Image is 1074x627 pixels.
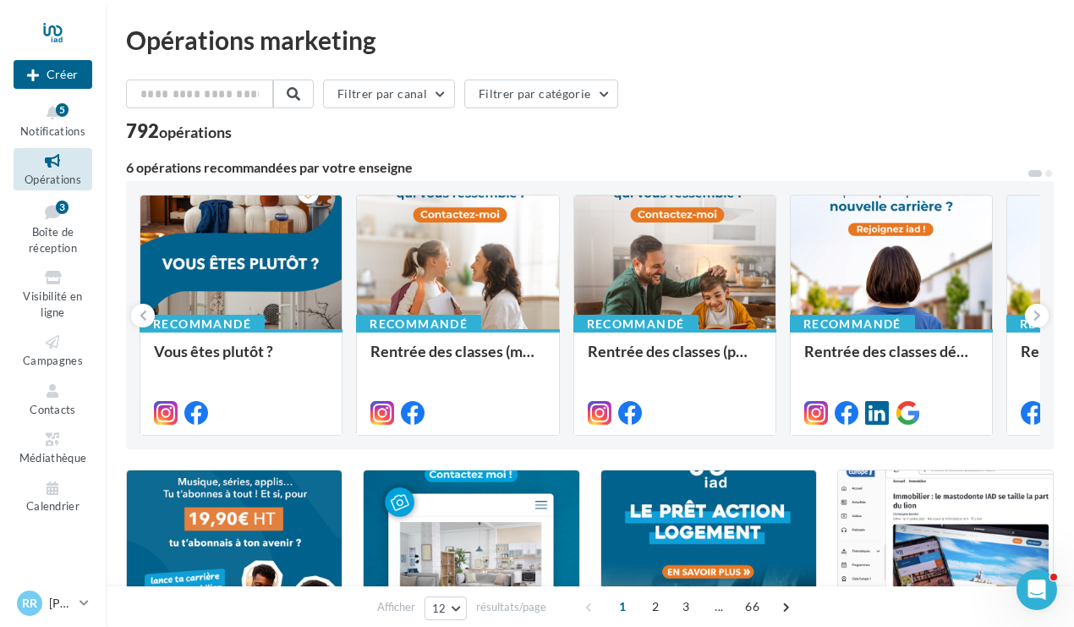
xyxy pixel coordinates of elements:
span: Médiathèque [19,451,87,465]
a: Visibilité en ligne [14,265,92,322]
a: RR [PERSON_NAME] [14,587,92,619]
div: Nouvelle campagne [14,60,92,89]
div: Recommandé [573,315,699,333]
span: Calendrier [26,500,79,514]
div: Opérations marketing [126,27,1054,52]
span: 12 [432,602,447,615]
a: Contacts [14,378,92,420]
span: Notifications [20,124,85,138]
a: Opérations [14,148,92,190]
div: 5 [56,103,68,117]
a: Médiathèque [14,426,92,468]
button: Filtrer par canal [323,80,455,108]
a: Boîte de réception3 [14,197,92,259]
span: 1 [609,593,636,620]
a: Campagnes [14,329,92,371]
span: ... [705,593,732,620]
button: 12 [425,597,468,620]
div: 792 [126,122,232,140]
span: RR [22,595,37,612]
div: Vous êtes plutôt ? [154,343,328,377]
span: Campagnes [23,354,83,367]
a: Calendrier [14,476,92,517]
div: Recommandé [356,315,481,333]
div: Recommandé [140,315,265,333]
div: 6 opérations recommandées par votre enseigne [126,161,1027,174]
button: Filtrer par catégorie [464,80,618,108]
div: Rentrée des classes (mère) [370,343,545,377]
div: opérations [159,124,232,140]
span: Afficher [377,599,415,615]
div: Recommandé [790,315,915,333]
iframe: Intercom live chat [1016,569,1057,610]
span: Visibilité en ligne [23,289,82,319]
span: 3 [672,593,699,620]
span: résultats/page [476,599,546,615]
span: Boîte de réception [29,225,77,255]
span: Contacts [30,403,76,416]
span: 66 [738,593,766,620]
div: 3 [56,201,68,214]
span: Opérations [25,173,81,186]
div: Rentrée des classes (père) [588,343,762,377]
p: [PERSON_NAME] [49,595,73,612]
span: 2 [642,593,669,620]
button: Créer [14,60,92,89]
button: Notifications 5 [14,100,92,141]
div: Rentrée des classes développement (conseillère) [804,343,978,377]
